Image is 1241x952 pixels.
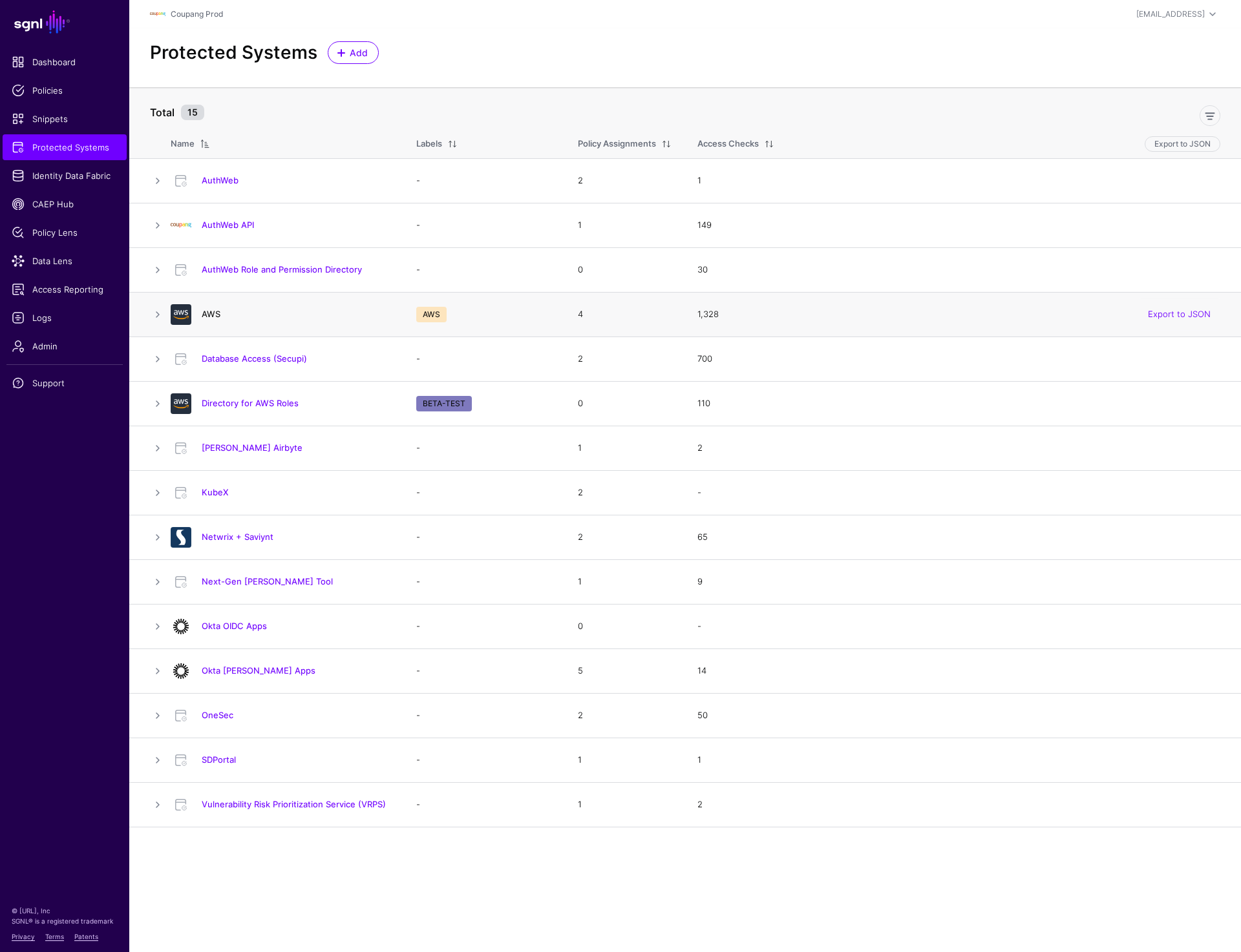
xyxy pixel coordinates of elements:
[697,264,1220,276] div: 30
[328,41,379,64] a: Add
[3,163,127,189] a: Identity Data Fabric
[697,665,1220,678] div: 14
[403,426,565,470] td: -
[12,169,118,182] span: Identity Data Fabric
[697,138,759,150] div: Access Checks
[1145,136,1220,152] button: Export to JSON
[565,604,684,648] td: 0
[1136,8,1205,20] div: [EMAIL_ADDRESS]
[403,648,565,693] td: -
[565,292,684,336] td: 4
[3,106,127,132] a: Snippets
[565,559,684,604] td: 1
[12,198,118,211] span: CAEP Hub
[202,532,273,542] a: Netwrix + Saviynt
[416,396,472,411] span: BETA-TEST
[12,311,118,324] span: Logs
[171,393,191,414] img: svg+xml;base64,PHN2ZyB3aWR0aD0iNjQiIGhlaWdodD0iNjQiIHZpZXdCb3g9IjAgMCA2NCA2NCIgZmlsbD0ibm9uZSIgeG...
[202,799,386,809] a: Vulnerability Risk Prioritization Service (VRPS)
[697,174,1220,187] div: 1
[416,307,447,322] span: AWS
[578,138,656,150] div: Policy Assignments
[403,559,565,604] td: -
[565,336,684,381] td: 2
[403,336,565,381] td: -
[565,738,684,782] td: 1
[3,220,127,245] a: Policy Lens
[202,353,307,364] a: Database Access (Secupi)
[45,933,64,940] a: Terms
[3,276,127,302] a: Access Reporting
[403,738,565,782] td: -
[403,158,565,203] td: -
[202,442,302,453] a: [PERSON_NAME] Airbyte
[3,248,127,274] a: Data Lens
[74,933,98,940] a: Patents
[565,158,684,203] td: 2
[403,693,565,738] td: -
[565,693,684,738] td: 2
[565,515,684,559] td: 2
[12,141,118,154] span: Protected Systems
[202,487,229,497] a: KubeX
[171,661,191,681] img: svg+xml;base64,PHN2ZyB3aWR0aD0iNjQiIGhlaWdodD0iNjQiIHZpZXdCb3g9IjAgMCA2NCA2NCIgZmlsbD0ibm9uZSIgeG...
[697,486,1220,499] div: -
[171,527,191,548] img: svg+xml;base64,PD94bWwgdmVyc2lvbj0iMS4wIiBlbmNvZGluZz0idXRmLTgiPz4KPCEtLSBHZW5lcmF0b3I6IEFkb2JlIE...
[348,46,370,59] span: Add
[150,42,317,64] h2: Protected Systems
[181,105,204,120] small: 15
[12,112,118,125] span: Snippets
[697,754,1220,767] div: 1
[3,191,127,217] a: CAEP Hub
[171,138,195,150] div: Name
[3,49,127,75] a: Dashboard
[202,220,254,230] a: AuthWeb API
[697,397,1220,410] div: 110
[1148,309,1211,319] a: Export to JSON
[12,933,35,940] a: Privacy
[171,616,191,637] img: svg+xml;base64,PHN2ZyB3aWR0aD0iNjQiIGhlaWdodD0iNjQiIHZpZXdCb3g9IjAgMCA2NCA2NCIgZmlsbD0ibm9uZSIgeG...
[12,916,118,926] p: SGNL® is a registered trademark
[403,782,565,827] td: -
[202,665,315,676] a: Okta [PERSON_NAME] Apps
[697,620,1220,633] div: -
[565,782,684,827] td: 1
[12,905,118,916] p: © [URL], Inc
[3,305,127,331] a: Logs
[565,381,684,426] td: 0
[565,648,684,693] td: 5
[697,442,1220,455] div: 2
[697,353,1220,366] div: 700
[565,203,684,247] td: 1
[697,308,1220,321] div: 1,328
[202,309,220,319] a: AWS
[150,6,165,22] img: svg+xml;base64,PHN2ZyBpZD0iTG9nbyIgeG1sbnM9Imh0dHA6Ly93d3cudzMub3JnLzIwMDAvc3ZnIiB3aWR0aD0iMTIxLj...
[12,226,118,239] span: Policy Lens
[202,621,267,631] a: Okta OIDC Apps
[202,264,362,274] a: AuthWeb Role and Permission Directory
[565,247,684,292] td: 0
[202,576,333,586] a: Next-Gen [PERSON_NAME] Tool
[202,754,236,765] a: SDPortal
[3,134,127,160] a: Protected Systems
[697,219,1220,232] div: 149
[565,470,684,515] td: 2
[12,56,118,68] span: Dashboard
[3,333,127,359] a: Admin
[697,798,1220,811] div: 2
[202,175,239,185] a: AuthWeb
[12,84,118,97] span: Policies
[12,377,118,389] span: Support
[3,78,127,103] a: Policies
[171,215,191,236] img: svg+xml;base64,PHN2ZyBpZD0iTG9nbyIgeG1sbnM9Imh0dHA6Ly93d3cudzMub3JnLzIwMDAvc3ZnIiB3aWR0aD0iMTIxLj...
[403,247,565,292] td: -
[403,470,565,515] td: -
[416,138,442,150] div: Labels
[171,304,191,325] img: svg+xml;base64,PHN2ZyB3aWR0aD0iNjQiIGhlaWdodD0iNjQiIHZpZXdCb3g9IjAgMCA2NCA2NCIgZmlsbD0ibm9uZSIgeG...
[697,575,1220,588] div: 9
[150,106,175,119] strong: Total
[171,9,223,19] a: Coupang Prod
[202,398,299,408] a: Directory for AWS Roles
[565,426,684,470] td: 1
[403,515,565,559] td: -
